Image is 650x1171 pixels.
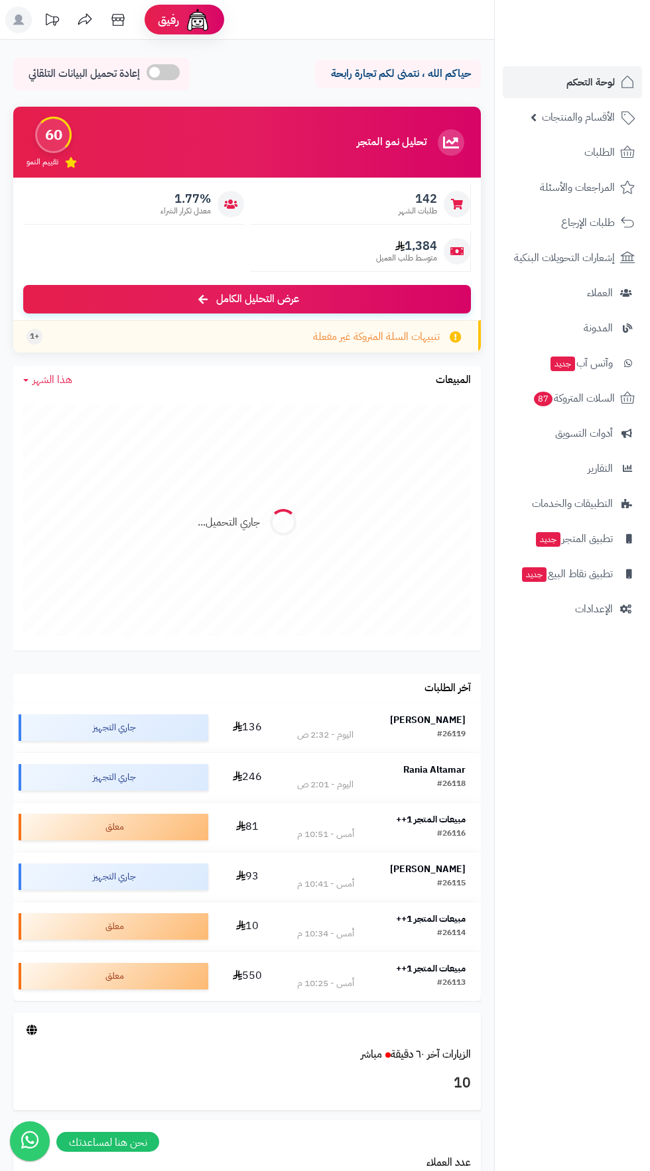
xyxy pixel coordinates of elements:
[357,137,426,148] h3: تحليل نمو المتجر
[503,593,642,625] a: الإعدادات
[561,213,615,232] span: طلبات الإرجاع
[535,530,613,548] span: تطبيق المتجر
[214,852,282,901] td: 93
[587,284,613,302] span: العملاء
[214,703,282,752] td: 136
[555,424,613,443] span: أدوات التسويق
[503,347,642,379] a: وآتس آبجديد
[161,205,211,217] span: معدل تكرار الشراء
[399,192,437,206] span: 142
[403,763,466,777] strong: Rania Altamar
[198,515,260,530] div: جاري التحميل...
[297,977,354,990] div: أمس - 10:25 م
[297,728,354,742] div: اليوم - 2:32 ص
[503,137,642,168] a: الطلبات
[560,36,637,64] img: logo-2.png
[437,728,466,742] div: #26119
[534,392,552,406] span: 87
[503,172,642,203] a: المراجعات والأسئلة
[437,828,466,841] div: #26116
[35,7,68,36] a: تحديثات المنصة
[214,753,282,802] td: 246
[503,453,642,484] a: التقارير
[184,7,211,33] img: ai-face.png
[503,66,642,98] a: لوحة التحكم
[503,418,642,449] a: أدوات التسويق
[297,927,354,940] div: أمس - 10:34 م
[575,600,613,618] span: الإعدادات
[566,73,615,91] span: لوحة التحكم
[161,192,211,206] span: 1.77%
[503,488,642,520] a: التطبيقات والخدمات
[503,207,642,239] a: طلبات الإرجاع
[426,1154,471,1170] a: عدد العملاء
[540,178,615,197] span: المراجعات والأسئلة
[361,1046,471,1062] a: الزيارات آخر ٦٠ دقيقةمباشر
[214,902,282,951] td: 10
[390,713,466,727] strong: [PERSON_NAME]
[437,927,466,940] div: #26114
[19,864,208,890] div: جاري التجهيز
[503,277,642,309] a: العملاء
[158,12,179,28] span: رفيق
[536,532,560,547] span: جديد
[436,374,471,386] h3: المبيعات
[19,714,208,741] div: جاري التجهيز
[396,962,466,976] strong: مبيعات المتجر 1++
[214,803,282,852] td: 81
[437,778,466,791] div: #26118
[424,683,471,695] h3: آخر الطلبات
[503,558,642,590] a: تطبيق نقاط البيعجديد
[29,66,140,82] span: إعادة تحميل البيانات التلقائي
[297,828,354,841] div: أمس - 10:51 م
[376,239,437,253] span: 1,384
[19,963,208,989] div: معلق
[437,977,466,990] div: #26113
[361,1046,382,1062] small: مباشر
[503,382,642,414] a: السلات المتروكة87
[542,108,615,127] span: الأقسام والمنتجات
[399,205,437,217] span: طلبات الشهر
[376,252,437,264] span: متوسط طلب العميل
[551,357,575,371] span: جديد
[297,877,354,891] div: أمس - 10:41 م
[313,329,440,345] span: تنبيهات السلة المتروكة غير مفعلة
[23,285,471,313] a: عرض التحليل الكامل
[19,764,208,791] div: جاري التجهيز
[216,292,299,307] span: عرض التحليل الكامل
[23,372,72,388] a: هذا الشهر
[503,312,642,344] a: المدونة
[514,249,615,267] span: إشعارات التحويلات البنكية
[325,66,471,82] p: حياكم الله ، نتمنى لكم تجارة رابحة
[396,912,466,926] strong: مبيعات المتجر 1++
[30,331,39,342] span: +1
[297,778,354,791] div: اليوم - 2:01 ص
[214,952,282,1001] td: 550
[503,242,642,274] a: إشعارات التحويلات البنكية
[503,523,642,555] a: تطبيق المتجرجديد
[19,913,208,940] div: معلق
[532,494,613,513] span: التطبيقات والخدمات
[23,1072,471,1095] h3: 10
[19,814,208,840] div: معلق
[32,372,72,388] span: هذا الشهر
[533,389,615,408] span: السلات المتروكة
[522,567,547,582] span: جديد
[584,319,613,337] span: المدونة
[588,459,613,478] span: التقارير
[437,877,466,891] div: #26115
[396,812,466,826] strong: مبيعات المتجر 1++
[27,156,58,168] span: تقييم النمو
[390,862,466,876] strong: [PERSON_NAME]
[521,565,613,583] span: تطبيق نقاط البيع
[549,354,613,372] span: وآتس آب
[584,143,615,162] span: الطلبات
